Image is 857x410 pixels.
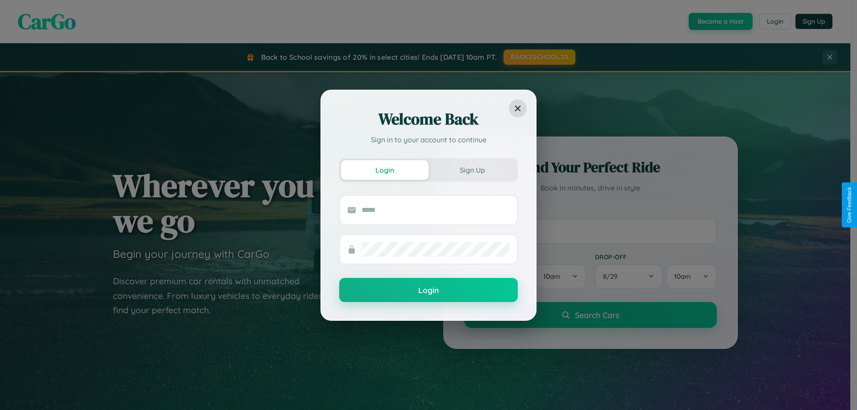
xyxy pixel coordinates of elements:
[846,187,853,223] div: Give Feedback
[339,108,518,130] h2: Welcome Back
[428,160,516,180] button: Sign Up
[341,160,428,180] button: Login
[339,134,518,145] p: Sign in to your account to continue
[339,278,518,302] button: Login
